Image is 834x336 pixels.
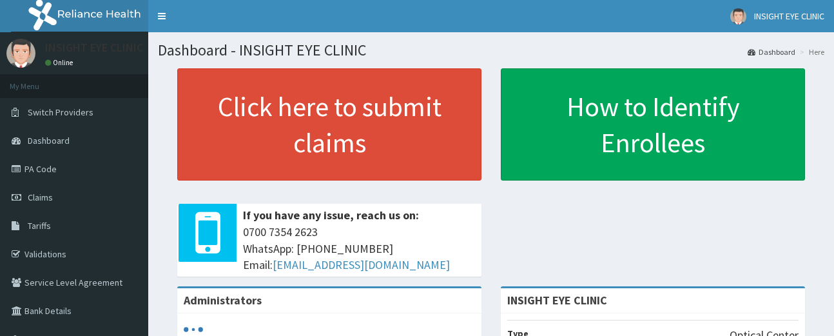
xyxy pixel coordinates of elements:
[501,68,805,181] a: How to Identify Enrollees
[748,46,795,57] a: Dashboard
[243,208,419,222] b: If you have any issue, reach us on:
[45,42,143,54] p: INSIGHT EYE CLINIC
[28,135,70,146] span: Dashboard
[507,293,607,308] strong: INSIGHT EYE CLINIC
[158,42,824,59] h1: Dashboard - INSIGHT EYE CLINIC
[273,257,450,272] a: [EMAIL_ADDRESS][DOMAIN_NAME]
[730,8,746,25] img: User Image
[28,220,51,232] span: Tariffs
[243,224,475,273] span: 0700 7354 2623 WhatsApp: [PHONE_NUMBER] Email:
[6,39,35,68] img: User Image
[797,46,824,57] li: Here
[754,10,824,22] span: INSIGHT EYE CLINIC
[28,106,93,118] span: Switch Providers
[28,192,53,203] span: Claims
[184,293,262,308] b: Administrators
[177,68,481,181] a: Click here to submit claims
[45,58,76,67] a: Online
